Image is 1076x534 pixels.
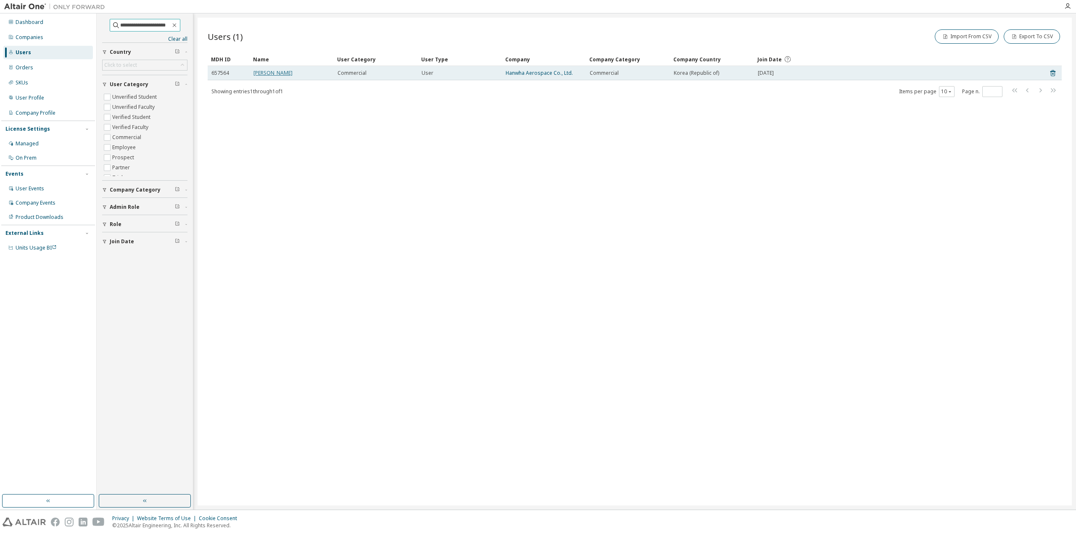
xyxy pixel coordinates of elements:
[757,56,782,63] span: Join Date
[104,62,137,68] div: Click to select
[5,126,50,132] div: License Settings
[16,95,44,101] div: User Profile
[962,86,1002,97] span: Page n.
[941,88,952,95] button: 10
[102,43,187,61] button: Country
[112,153,136,163] label: Prospect
[102,215,187,234] button: Role
[673,53,751,66] div: Company Country
[110,187,161,193] span: Company Category
[758,70,774,76] span: [DATE]
[112,515,137,522] div: Privacy
[102,232,187,251] button: Join Date
[421,53,498,66] div: User Type
[79,518,87,526] img: linkedin.svg
[211,53,246,66] div: MDH ID
[175,238,180,245] span: Clear filter
[16,140,39,147] div: Managed
[3,518,46,526] img: altair_logo.svg
[16,64,33,71] div: Orders
[211,70,229,76] span: 657564
[899,86,955,97] span: Items per page
[253,53,330,66] div: Name
[16,110,55,116] div: Company Profile
[199,515,242,522] div: Cookie Consent
[211,88,283,95] span: Showing entries 1 through 1 of 1
[253,69,293,76] a: [PERSON_NAME]
[112,173,124,183] label: Trial
[65,518,74,526] img: instagram.svg
[110,238,134,245] span: Join Date
[590,70,619,76] span: Commercial
[1004,29,1060,44] button: Export To CSV
[175,221,180,228] span: Clear filter
[16,34,43,41] div: Companies
[112,112,152,122] label: Verified Student
[16,200,55,206] div: Company Events
[112,142,137,153] label: Employee
[112,522,242,529] p: © 2025 Altair Engineering, Inc. All Rights Reserved.
[5,230,44,237] div: External Links
[112,92,158,102] label: Unverified Student
[506,69,573,76] a: Hanwha Aerospace Co., Ltd.
[16,214,63,221] div: Product Downloads
[589,53,667,66] div: Company Category
[92,518,105,526] img: youtube.svg
[16,79,28,86] div: SKUs
[102,198,187,216] button: Admin Role
[103,60,187,70] div: Click to select
[110,81,148,88] span: User Category
[784,55,791,63] svg: Date when the user was first added or directly signed up. If the user was deleted and later re-ad...
[16,155,37,161] div: On Prem
[422,70,433,76] span: User
[102,75,187,94] button: User Category
[102,181,187,199] button: Company Category
[16,244,57,251] span: Units Usage BI
[137,515,199,522] div: Website Terms of Use
[110,204,140,210] span: Admin Role
[112,163,132,173] label: Partner
[4,3,109,11] img: Altair One
[110,49,131,55] span: Country
[935,29,999,44] button: Import From CSV
[51,518,60,526] img: facebook.svg
[674,70,719,76] span: Korea (Republic of)
[16,19,43,26] div: Dashboard
[338,70,367,76] span: Commercial
[110,221,121,228] span: Role
[5,171,24,177] div: Events
[337,53,414,66] div: User Category
[505,53,583,66] div: Company
[175,187,180,193] span: Clear filter
[16,49,31,56] div: Users
[208,31,243,42] span: Users (1)
[102,36,187,42] a: Clear all
[112,122,150,132] label: Verified Faculty
[175,49,180,55] span: Clear filter
[175,81,180,88] span: Clear filter
[16,185,44,192] div: User Events
[112,102,156,112] label: Unverified Faculty
[175,204,180,210] span: Clear filter
[112,132,143,142] label: Commercial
